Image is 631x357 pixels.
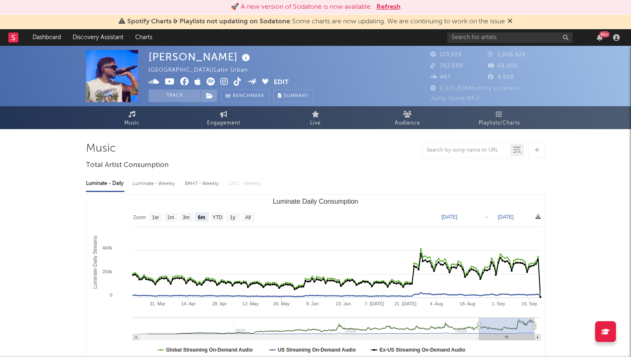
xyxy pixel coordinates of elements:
a: Music [86,106,178,129]
span: 467 [430,75,451,80]
text: YTD [212,215,222,220]
span: Engagement [207,118,240,128]
span: Dismiss [507,18,512,25]
text: 15. Sep [522,301,538,306]
div: BMAT - Weekly [185,177,220,191]
text: 400k [102,245,112,250]
div: [GEOGRAPHIC_DATA] | Latin Urban [149,65,257,75]
input: Search for artists [447,32,573,43]
span: 123,023 [430,52,462,57]
text: 1w [152,215,159,220]
span: : Some charts are now updating. We are continuing to work on the issue [127,18,505,25]
text: Ex-US Streaming On-Demand Audio [380,347,466,353]
span: Live [310,118,321,128]
text: [DATE] [442,214,457,220]
text: 1y [230,215,235,220]
text: 1m [167,215,174,220]
text: 1. Sep [492,301,505,306]
div: Luminate - Weekly [133,177,177,191]
span: Audience [395,118,420,128]
text: Zoom [133,215,146,220]
text: [DATE] [498,214,514,220]
a: Dashboard [27,29,67,46]
text: Global Streaming On-Demand Audio [166,347,253,353]
text: 18. Aug [459,301,475,306]
text: 7. [DATE] [365,301,384,306]
a: Live [270,106,361,129]
text: Luminate Daily Consumption [273,198,358,205]
button: Edit [274,77,289,88]
span: Total Artist Consumption [86,160,169,170]
text: 14. Apr [181,301,196,306]
text: 21. [DATE] [394,301,416,306]
div: [PERSON_NAME] [149,50,252,64]
div: 99 + [599,31,610,37]
span: Jump Score: 84.2 [430,96,480,101]
span: Summary [284,94,308,98]
button: Track [149,90,201,102]
a: Engagement [178,106,270,129]
text: 26. May [273,301,290,306]
button: Refresh [376,2,401,12]
text: → [484,214,489,220]
a: Discovery Assistant [67,29,129,46]
text: 0 [110,292,112,297]
a: Charts [129,29,158,46]
span: 68,000 [488,63,518,69]
text: 9. Jun [306,301,319,306]
div: Luminate - Daily [86,177,124,191]
text: 28. Apr [212,301,227,306]
span: 763,600 [430,63,463,69]
text: Luminate Daily Streams [92,236,98,289]
span: 1,006,423 [488,52,525,57]
text: 4. Aug [430,301,443,306]
a: Benchmark [221,90,269,102]
text: 200k [102,269,112,274]
text: 31. Mar [150,301,166,306]
text: 3m [183,215,190,220]
text: All [245,215,250,220]
a: Audience [361,106,453,129]
div: 🚀 A new version of Sodatone is now available. [231,2,372,12]
button: Summary [273,90,313,102]
text: 12. May [242,301,259,306]
text: 6m [198,215,205,220]
span: Playlists/Charts [479,118,520,128]
span: Music [124,118,140,128]
span: Benchmark [233,91,265,101]
text: 23. Jun [336,301,351,306]
button: 99+ [597,34,603,41]
a: Playlists/Charts [453,106,545,129]
span: 4,900 [488,75,514,80]
text: US Streaming On-Demand Audio [278,347,356,353]
span: 6,520,806 Monthly Listeners [430,86,520,91]
input: Search by song name or URL [422,147,510,154]
span: Spotify Charts & Playlists not updating on Sodatone [127,18,290,25]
